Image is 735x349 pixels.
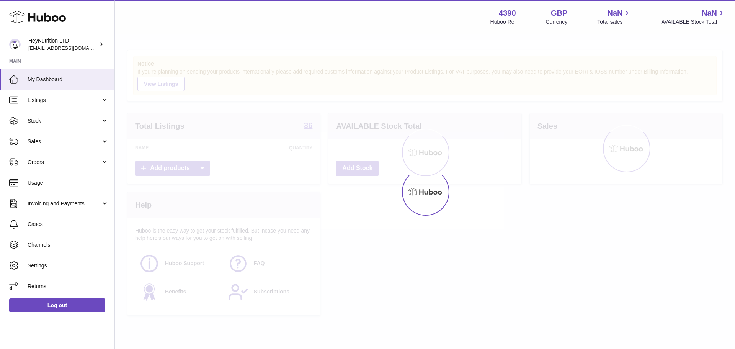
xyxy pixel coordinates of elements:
span: Invoicing and Payments [28,200,101,207]
span: Sales [28,138,101,145]
span: Returns [28,283,109,290]
span: Usage [28,179,109,187]
strong: GBP [551,8,567,18]
a: NaN Total sales [597,8,631,26]
span: Stock [28,117,101,125]
span: Settings [28,262,109,269]
span: Orders [28,159,101,166]
div: Currency [546,18,568,26]
span: Total sales [597,18,631,26]
img: internalAdmin-4390@internal.huboo.com [9,39,21,50]
div: HeyNutrition LTD [28,37,97,52]
a: Log out [9,298,105,312]
span: My Dashboard [28,76,109,83]
strong: 4390 [499,8,516,18]
div: Huboo Ref [490,18,516,26]
span: NaN [607,8,622,18]
span: NaN [702,8,717,18]
span: Listings [28,97,101,104]
a: NaN AVAILABLE Stock Total [661,8,726,26]
span: Cases [28,221,109,228]
span: AVAILABLE Stock Total [661,18,726,26]
span: Channels [28,241,109,249]
span: [EMAIL_ADDRESS][DOMAIN_NAME] [28,45,113,51]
